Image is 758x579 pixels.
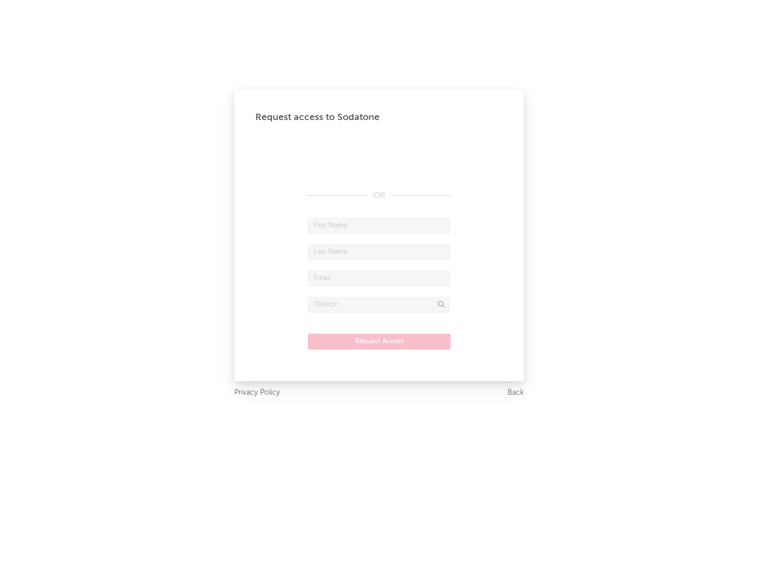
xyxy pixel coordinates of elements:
input: Division [308,297,450,313]
div: Request access to Sodatone [255,111,503,124]
a: Back [507,386,524,400]
input: Email [308,271,450,286]
a: Privacy Policy [234,386,280,400]
input: First Name [308,218,450,234]
button: Request Access [308,334,451,350]
input: Last Name [308,244,450,260]
div: OR [308,189,450,202]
